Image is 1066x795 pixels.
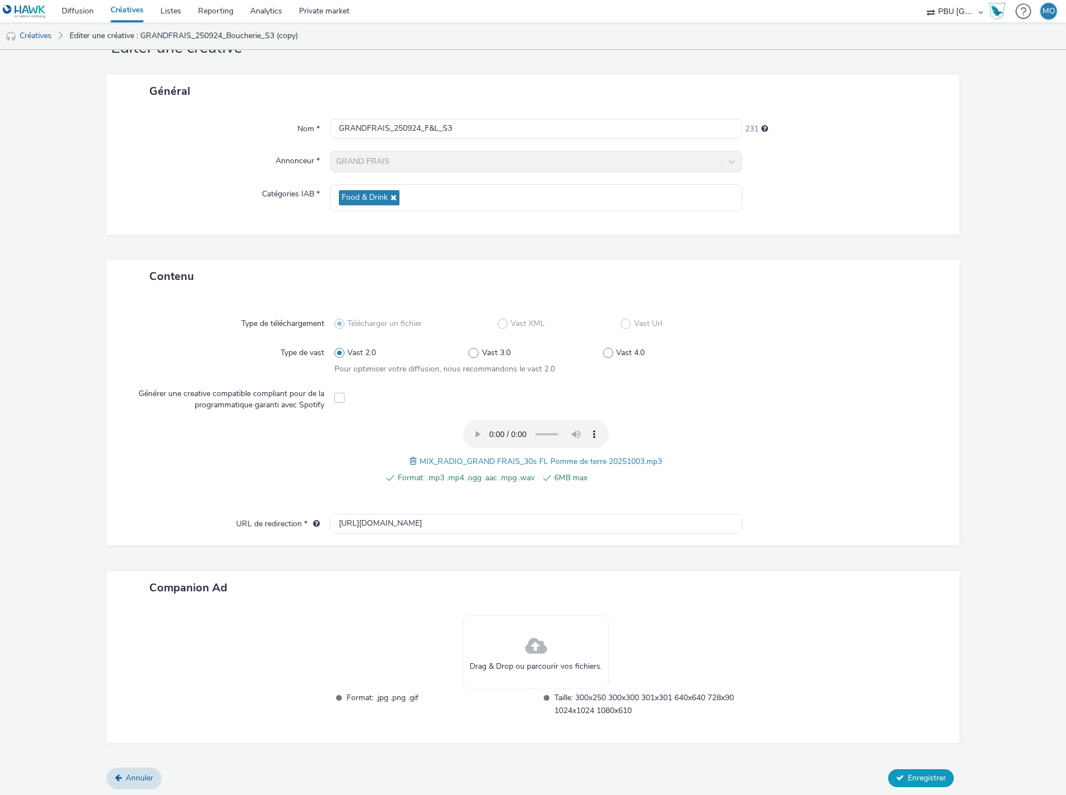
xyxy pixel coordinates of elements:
div: 255 caractères maximum [761,123,768,135]
a: Annuler [107,768,162,789]
span: Taille: 300x250 300x300 301x301 640x640 728x90 1024x1024 1080x610 [554,691,742,717]
span: Format: .mp3 .mp4 .ogg .aac .mpg .wav [398,471,535,485]
label: Catégories IAB * [258,184,324,200]
label: Nom * [293,119,324,135]
span: MIX_RADIO_GRAND FRAIS_30s FL Pomme de terre 20251003.mp3 [420,456,662,467]
label: Type de vast [276,343,329,359]
span: Vast Url [634,318,662,329]
label: URL de redirection * [232,514,324,530]
span: Drag & Drop ou parcourir vos fichiers. [470,661,602,672]
div: MO [1042,3,1055,20]
input: Nom [330,119,742,139]
label: Type de téléchargement [237,314,329,329]
input: url... [330,514,742,534]
div: L'URL de redirection sera utilisée comme URL de validation avec certains SSP et ce sera l'URL de ... [307,518,320,530]
span: Vast 2.0 [347,347,376,359]
span: Vast 3.0 [482,347,511,359]
button: Enregistrer [888,769,954,787]
img: undefined Logo [3,4,46,19]
span: Food & Drink [342,193,388,203]
img: Hawk Academy [989,2,1005,20]
label: Générer une creative compatible compliant pour de la programmatique garanti avec Spotify [127,384,329,411]
a: Hawk Academy [989,2,1010,20]
span: Companion Ad [149,580,227,595]
span: Annuler [126,773,153,783]
span: Vast XML [511,318,545,329]
span: Général [149,84,190,99]
span: Contenu [149,269,194,284]
span: 231 [745,123,759,135]
img: audio [6,31,17,42]
span: Enregistrer [908,773,946,783]
span: Format: .jpg .png .gif [347,691,535,717]
span: Pour optimiser votre diffusion, nous recommandons le vast 2.0 [334,364,555,374]
label: Annonceur * [271,151,324,167]
span: Vast 4.0 [616,347,645,359]
a: Editer une créative : GRANDFRAIS_250924_Boucherie_S3 (copy) [64,22,304,49]
span: Télécharger un fichier [347,318,422,329]
span: 6MB max [554,471,691,485]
